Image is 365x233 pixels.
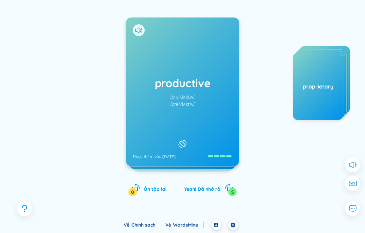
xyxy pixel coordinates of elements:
div: Được thêm vào [DATE] [133,154,176,159]
span: rotate-left [132,183,140,192]
div: 0 [128,188,137,196]
a: WordsMine [173,222,204,228]
span: Ôn tập lại [144,186,166,192]
div: /prəˈdʌktɪv/ [170,93,195,101]
div: Về [165,221,204,229]
div: /prəˈdʌktɪv/ [170,101,195,108]
span: Yeah! Đã nhớ rồi [184,186,221,192]
h1: productive [133,76,232,90]
div: Về [124,221,161,229]
span: rotate-right [225,183,233,192]
a: Chính sách [131,222,161,228]
span: question [20,204,29,213]
button: question [17,201,32,216]
div: proprietary [293,83,343,90]
div: 5 [228,188,237,196]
